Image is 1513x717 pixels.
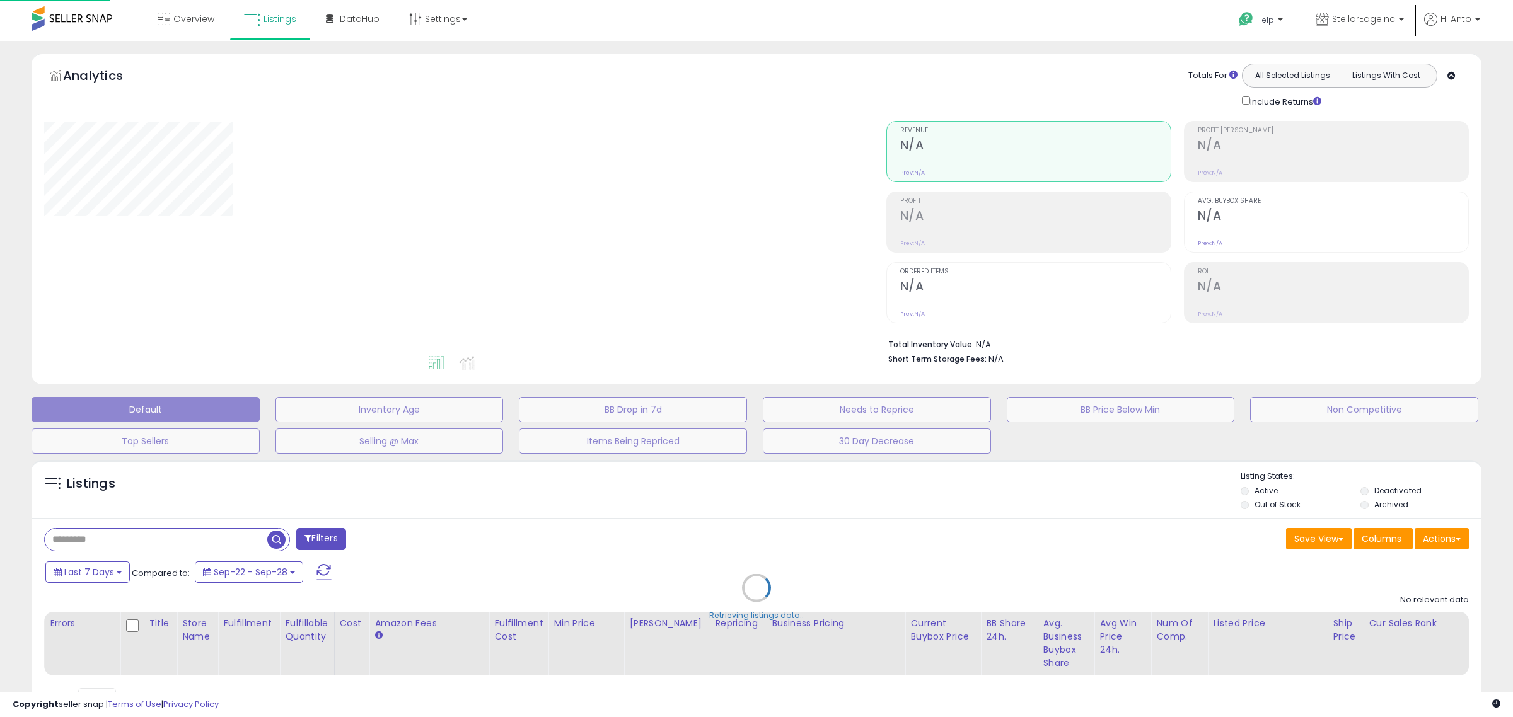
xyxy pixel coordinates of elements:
[900,268,1171,275] span: Ordered Items
[1424,13,1480,41] a: Hi Anto
[264,13,296,25] span: Listings
[900,279,1171,296] h2: N/A
[1198,209,1468,226] h2: N/A
[13,699,219,711] div: seller snap | |
[1198,268,1468,275] span: ROI
[900,127,1171,134] span: Revenue
[888,339,974,350] b: Total Inventory Value:
[1339,67,1433,84] button: Listings With Cost
[1198,198,1468,205] span: Avg. Buybox Share
[1441,13,1471,25] span: Hi Anto
[1198,138,1468,155] h2: N/A
[763,428,991,454] button: 30 Day Decrease
[1198,127,1468,134] span: Profit [PERSON_NAME]
[63,67,148,88] h5: Analytics
[1229,2,1296,41] a: Help
[1198,169,1222,176] small: Prev: N/A
[900,239,925,247] small: Prev: N/A
[900,310,925,318] small: Prev: N/A
[900,138,1171,155] h2: N/A
[1007,397,1235,422] button: BB Price Below Min
[32,428,260,454] button: Top Sellers
[1250,397,1478,422] button: Non Competitive
[32,397,260,422] button: Default
[1332,13,1395,25] span: StellarEdgeInc
[275,397,504,422] button: Inventory Age
[1257,14,1274,25] span: Help
[275,428,504,454] button: Selling @ Max
[988,353,1004,365] span: N/A
[900,198,1171,205] span: Profit
[1246,67,1340,84] button: All Selected Listings
[173,13,214,25] span: Overview
[1198,239,1222,247] small: Prev: N/A
[900,169,925,176] small: Prev: N/A
[763,397,991,422] button: Needs to Reprice
[900,209,1171,226] h2: N/A
[1188,70,1238,82] div: Totals For
[888,336,1459,351] li: N/A
[709,610,804,621] div: Retrieving listings data..
[1198,279,1468,296] h2: N/A
[1238,11,1254,27] i: Get Help
[519,428,747,454] button: Items Being Repriced
[1232,94,1336,108] div: Include Returns
[519,397,747,422] button: BB Drop in 7d
[13,698,59,710] strong: Copyright
[340,13,380,25] span: DataHub
[888,353,987,364] b: Short Term Storage Fees:
[1198,310,1222,318] small: Prev: N/A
